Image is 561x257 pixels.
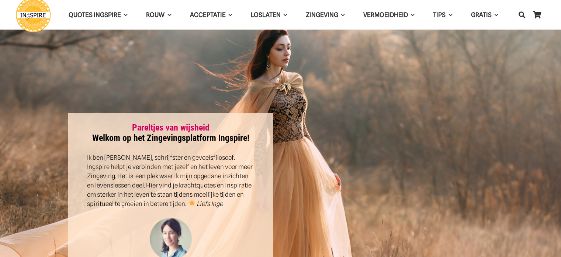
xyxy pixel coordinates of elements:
span: QUOTES INGSPIRE [69,11,121,18]
a: TIPSTIPS Menu [424,6,461,24]
a: GRATISGRATIS Menu [462,6,508,24]
span: ROUW Menu [165,6,171,24]
span: VERMOEIDHEID [363,11,408,18]
a: QUOTES INGSPIREQUOTES INGSPIRE Menu [59,6,137,24]
span: TIPS Menu [446,6,452,24]
em: Liefs Inge [197,200,223,207]
span: Acceptatie Menu [226,6,232,24]
a: ZingevingZingeving Menu [297,6,354,24]
a: Pareltjes van wijsheid [132,122,209,133]
span: Loslaten Menu [281,6,287,24]
strong: Welkom op het Zingevingsplatform Ingspire! [92,122,249,143]
a: Zoeken [515,6,529,24]
span: GRATIS [471,11,492,18]
span: GRATIS Menu [492,6,498,24]
span: ROUW [146,11,165,18]
span: Zingeving [306,11,338,18]
span: VERMOEIDHEID Menu [408,6,415,24]
span: TIPS [433,11,446,18]
a: ROUWROUW Menu [137,6,180,24]
a: LoslatenLoslaten Menu [242,6,297,24]
span: Loslaten [251,11,281,18]
span: Zingeving Menu [338,6,345,24]
span: QUOTES INGSPIRE Menu [121,6,128,24]
a: AcceptatieAcceptatie Menu [181,6,242,24]
p: Ik ben [PERSON_NAME], schrijfster en gevoelsfilosoof. Ingspire helpt je verbinden met jezelf en h... [87,153,255,209]
span: Acceptatie [190,11,226,18]
a: VERMOEIDHEIDVERMOEIDHEID Menu [354,6,424,24]
img: 🌟 [189,200,195,206]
